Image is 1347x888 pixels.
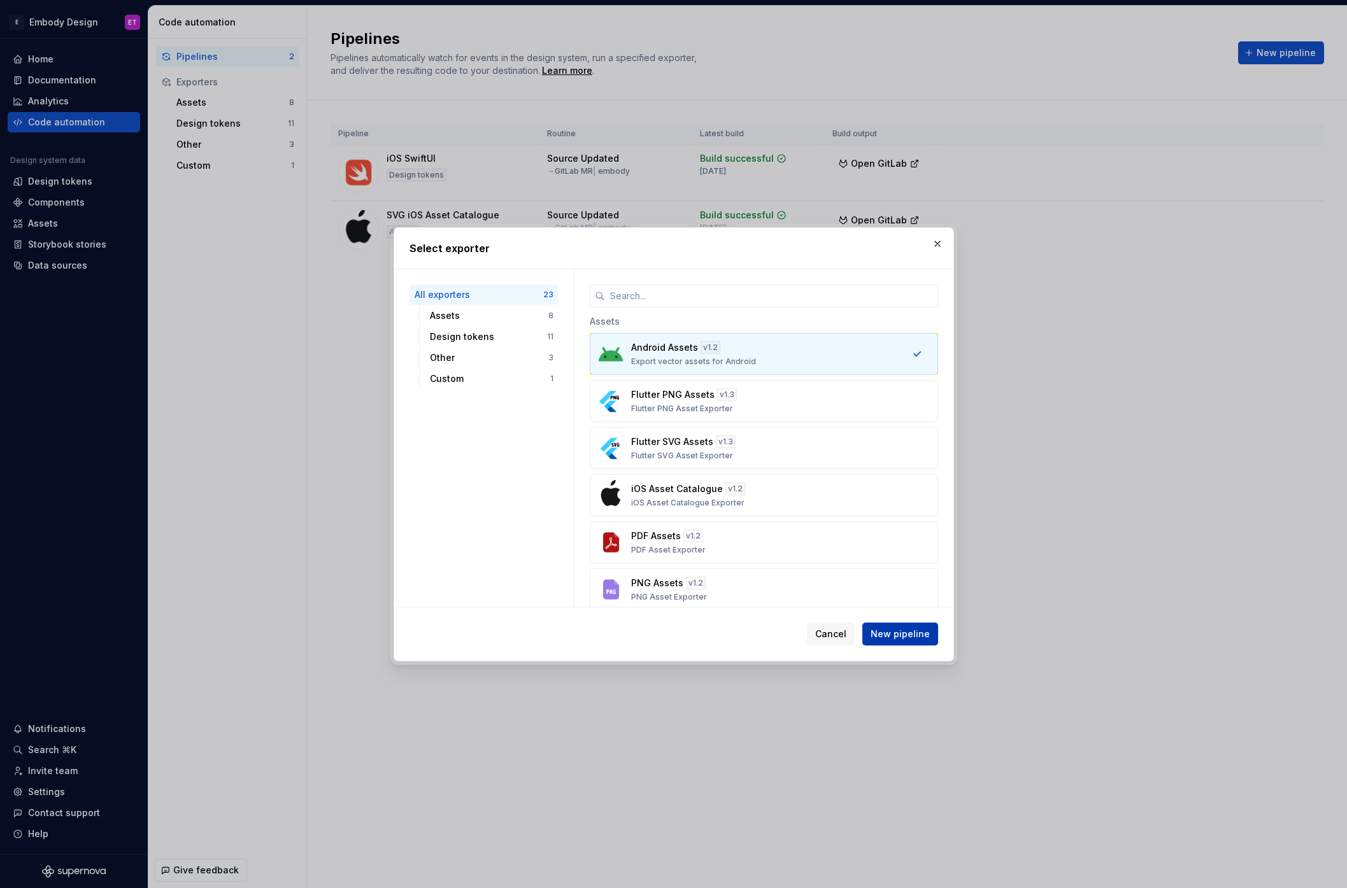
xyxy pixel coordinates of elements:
button: Cancel [807,623,855,645]
button: All exporters23 [410,285,559,305]
button: PNG Assetsv1.2PNG Asset Exporter [590,568,938,610]
div: Assets [590,307,938,333]
button: Flutter SVG Assetsv1.3Flutter SVG Asset Exporter [590,427,938,469]
div: v 1.3 [716,435,736,448]
button: PDF Assetsv1.2PDF Asset Exporter [590,521,938,563]
p: iOS Asset Catalogue [631,483,723,495]
p: Flutter SVG Asset Exporter [631,451,733,461]
div: Assets [430,309,548,322]
div: v 1.2 [686,577,706,589]
p: iOS Asset Catalogue Exporter [631,498,745,508]
p: PNG Asset Exporter [631,592,707,602]
button: Custom1 [425,369,559,389]
div: v 1.2 [701,341,720,354]
button: Android Assetsv1.2Export vector assets for Android [590,333,938,375]
p: PDF Asset Exporter [631,545,706,555]
p: PNG Assets [631,577,683,589]
div: Custom [430,372,550,385]
button: Assets8 [425,306,559,326]
div: v 1.3 [717,388,737,401]
div: 8 [548,311,553,321]
p: Flutter PNG Assets [631,388,715,401]
span: Cancel [815,628,846,640]
div: 3 [548,353,553,363]
p: Export vector assets for Android [631,356,756,367]
p: Android Assets [631,341,698,354]
div: v 1.2 [683,530,703,542]
p: Flutter SVG Assets [631,435,713,448]
div: 11 [547,332,553,342]
span: New pipeline [871,628,930,640]
input: Search... [605,285,938,307]
button: iOS Asset Cataloguev1.2iOS Asset Catalogue Exporter [590,474,938,516]
button: New pipeline [862,623,938,645]
h2: Select exporter [410,241,938,256]
div: v 1.2 [725,483,745,495]
div: Other [430,351,548,364]
div: All exporters [415,288,543,301]
div: 1 [550,374,553,384]
div: Design tokens [430,330,547,343]
button: Other3 [425,348,559,368]
p: PDF Assets [631,530,681,542]
p: Flutter PNG Asset Exporter [631,404,733,414]
button: Flutter PNG Assetsv1.3Flutter PNG Asset Exporter [590,380,938,422]
button: Design tokens11 [425,327,559,347]
div: 23 [543,290,553,300]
